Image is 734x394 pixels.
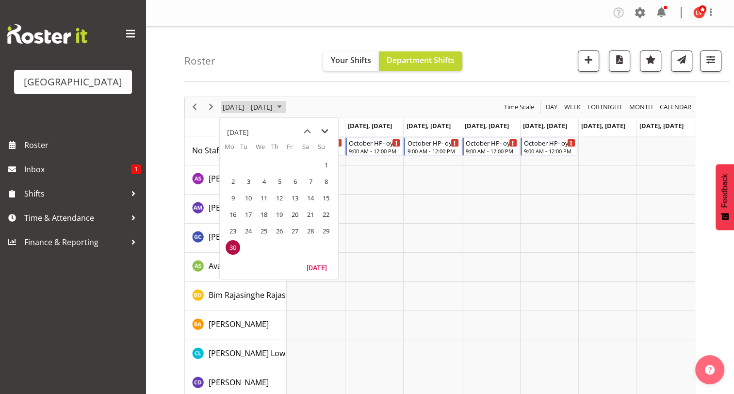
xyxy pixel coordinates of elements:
button: Download a PDF of the roster according to the set date range. [609,50,630,72]
span: Department Shifts [387,55,455,66]
span: [DATE], [DATE] [406,121,450,130]
a: [PERSON_NAME] [209,173,269,184]
div: No Staff Member"s event - October HP- oysters/squids Begin From Tuesday, October 1, 2024 at 9:00:... [345,137,403,156]
span: Time & Attendance [24,211,126,225]
button: Timeline Month [628,101,655,113]
td: Amilea Sparrow resource [185,165,287,195]
span: Sunday, September 15, 2024 [319,191,333,205]
span: Finance & Reporting [24,235,126,249]
td: Available Shifts Swim School resource [185,253,287,282]
span: [DATE], [DATE] [581,121,625,130]
th: Sa [302,142,318,157]
div: October HP- oysters/squids [524,138,575,148]
span: Monday, September 23, 2024 [226,224,240,238]
th: Tu [240,142,256,157]
span: 1 [131,164,141,174]
span: Day [545,101,558,113]
h4: Roster [184,55,215,66]
img: help-xxl-2.png [705,365,715,375]
th: Su [318,142,333,157]
span: Thursday, September 26, 2024 [272,224,287,238]
span: Inbox [24,162,131,177]
a: [PERSON_NAME] Low [209,347,285,359]
th: We [256,142,271,157]
a: No Staff Member [192,145,255,156]
span: No Staff Member [192,145,255,156]
button: Your Shifts [323,51,379,71]
button: Filter Shifts [700,50,721,72]
span: Wednesday, September 25, 2024 [257,224,271,238]
span: Fortnight [587,101,623,113]
span: Saturday, September 14, 2024 [303,191,318,205]
span: Sunday, September 22, 2024 [319,207,333,222]
span: [DATE], [DATE] [523,121,567,130]
span: Sunday, September 29, 2024 [319,224,333,238]
button: previous month [298,123,316,140]
span: Monday, September 9, 2024 [226,191,240,205]
div: previous period [186,97,203,117]
td: Brooke Anderson resource [185,311,287,340]
a: [PERSON_NAME] [209,318,269,330]
span: [PERSON_NAME] [209,319,269,329]
div: October HP- oysters/squids [407,138,458,148]
td: Monday, September 30, 2024 [225,239,240,256]
span: Thursday, September 5, 2024 [272,174,287,189]
span: Week [563,101,582,113]
td: Caley Low resource [185,340,287,369]
th: Th [271,142,287,157]
button: Time Scale [503,101,536,113]
th: Fr [287,142,302,157]
span: [PERSON_NAME] [209,231,269,242]
span: Month [628,101,654,113]
button: September 2024 [221,101,286,113]
button: next month [316,123,333,140]
span: Friday, September 6, 2024 [288,174,302,189]
div: 9:00 AM - 12:00 PM [466,147,517,155]
span: Friday, September 20, 2024 [288,207,302,222]
td: Argus Chay resource [185,224,287,253]
span: calendar [659,101,692,113]
div: 9:00 AM - 12:00 PM [349,147,400,155]
span: Friday, September 13, 2024 [288,191,302,205]
span: Time Scale [503,101,535,113]
span: [DATE], [DATE] [639,121,684,130]
span: Thursday, September 12, 2024 [272,191,287,205]
button: Fortnight [586,101,624,113]
div: No Staff Member"s event - October HP- oysters/squids Begin From Wednesday, October 2, 2024 at 9:0... [404,137,461,156]
span: Monday, September 16, 2024 [226,207,240,222]
div: 9:00 AM - 12:00 PM [407,147,458,155]
button: Department Shifts [379,51,462,71]
img: Rosterit website logo [7,24,87,44]
span: [PERSON_NAME] Low [209,348,285,359]
span: Friday, September 27, 2024 [288,224,302,238]
span: Wednesday, September 18, 2024 [257,207,271,222]
th: Mo [225,142,240,157]
div: next period [203,97,219,117]
span: Monday, September 30, 2024 [226,240,240,255]
span: Sunday, September 8, 2024 [319,174,333,189]
button: Highlight an important date within the roster. [640,50,661,72]
button: Timeline Day [544,101,559,113]
div: title [227,123,249,142]
span: Roster [24,138,141,152]
a: [PERSON_NAME] [209,202,269,213]
div: Sep 30 - Oct 06, 2024 [219,97,288,117]
button: Previous [188,101,201,113]
td: No Staff Member resource [185,136,287,165]
div: October HP- oysters/squids [466,138,517,148]
span: Tuesday, September 24, 2024 [241,224,256,238]
a: Bim Rajasinghe Rajasinghe Diyawadanage [209,289,361,301]
span: Tuesday, September 10, 2024 [241,191,256,205]
div: [GEOGRAPHIC_DATA] [24,75,122,89]
div: No Staff Member"s event - October HP- oysters/squids Begin From Thursday, October 3, 2024 at 9:00... [462,137,520,156]
div: No Staff Member"s event - October HP- oysters/squids Begin From Friday, October 4, 2024 at 9:00:0... [521,137,578,156]
span: Saturday, September 21, 2024 [303,207,318,222]
span: Wednesday, September 11, 2024 [257,191,271,205]
span: Tuesday, September 3, 2024 [241,174,256,189]
span: Available Shifts Swim School [209,261,311,271]
a: [PERSON_NAME] [209,377,269,388]
span: Shifts [24,186,126,201]
img: lara-von-fintel10062.jpg [693,7,705,18]
span: [PERSON_NAME] [209,377,269,388]
span: Saturday, September 28, 2024 [303,224,318,238]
